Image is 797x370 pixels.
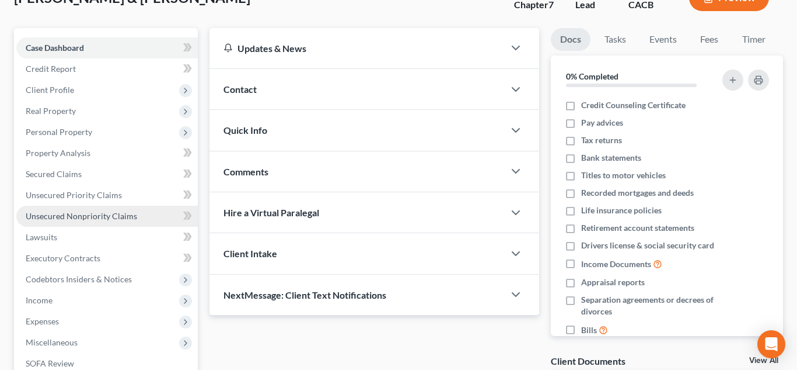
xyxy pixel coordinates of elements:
span: Titles to motor vehicles [581,170,666,181]
a: Fees [691,28,728,51]
span: Credit Counseling Certificate [581,99,686,111]
a: Credit Report [16,58,198,79]
span: Appraisal reports [581,276,645,288]
span: Client Intake [223,248,277,259]
div: Client Documents [551,355,625,367]
span: Unsecured Priority Claims [26,190,122,200]
span: Recorded mortgages and deeds [581,187,694,199]
span: Unsecured Nonpriority Claims [26,211,137,221]
span: Client Profile [26,85,74,95]
span: Retirement account statements [581,222,694,234]
a: Docs [551,28,590,51]
span: Secured Claims [26,169,82,179]
a: Lawsuits [16,227,198,248]
span: Lawsuits [26,232,57,242]
span: Expenses [26,316,59,326]
span: Personal Property [26,127,92,137]
div: Updates & News [223,42,490,54]
span: Case Dashboard [26,43,84,53]
span: SOFA Review [26,358,74,368]
div: Open Intercom Messenger [757,330,785,358]
span: Tax returns [581,134,622,146]
a: View All [749,357,778,365]
span: Drivers license & social security card [581,240,714,251]
span: Bank statements [581,152,641,164]
span: Income Documents [581,258,651,270]
a: Property Analysis [16,143,198,164]
span: Comments [223,166,268,177]
span: Credit Report [26,64,76,74]
span: Miscellaneous [26,337,78,347]
a: Timer [733,28,775,51]
span: Separation agreements or decrees of divorces [581,294,715,317]
span: Income [26,295,53,305]
span: Quick Info [223,125,267,136]
span: Contact [223,84,257,95]
span: NextMessage: Client Text Notifications [223,289,386,300]
a: Executory Contracts [16,248,198,269]
a: Unsecured Priority Claims [16,185,198,206]
a: Case Dashboard [16,37,198,58]
span: Pay advices [581,117,623,129]
span: Life insurance policies [581,205,662,216]
a: Events [640,28,686,51]
strong: 0% Completed [566,71,618,81]
span: Executory Contracts [26,253,100,263]
span: Property Analysis [26,148,90,158]
span: Hire a Virtual Paralegal [223,207,319,218]
span: Real Property [26,106,76,116]
span: Codebtors Insiders & Notices [26,274,132,284]
span: Bills [581,324,597,336]
a: Tasks [595,28,635,51]
a: Unsecured Nonpriority Claims [16,206,198,227]
a: Secured Claims [16,164,198,185]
